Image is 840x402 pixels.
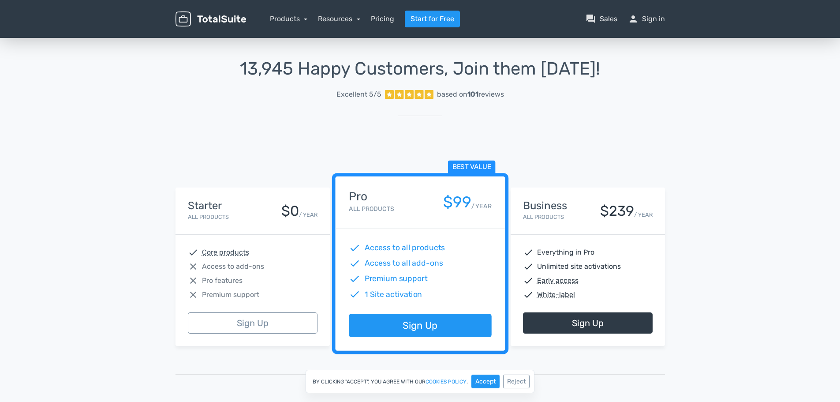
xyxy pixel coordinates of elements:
[523,261,534,272] span: check
[586,14,596,24] span: question_answer
[175,59,665,79] h1: 13,945 Happy Customers, Join them [DATE]!
[349,273,360,285] span: check
[600,203,634,219] div: $239
[336,89,381,100] span: Excellent 5/5
[306,370,534,393] div: By clicking "Accept", you agree with our .
[405,11,460,27] a: Start for Free
[299,210,317,219] small: / YEAR
[628,14,665,24] a: personSign in
[537,289,575,300] abbr: White-label
[416,369,424,380] span: Or
[364,242,445,254] span: Access to all products
[471,375,500,388] button: Accept
[281,203,299,219] div: $0
[349,242,360,254] span: check
[371,14,394,24] a: Pricing
[349,205,394,213] small: All Products
[364,258,443,269] span: Access to all add-ons
[586,14,617,24] a: question_answerSales
[426,379,467,384] a: cookies policy
[523,312,653,334] a: Sign Up
[471,202,491,211] small: / YEAR
[349,258,360,269] span: check
[175,86,665,103] a: Excellent 5/5 based on101reviews
[188,200,229,211] h4: Starter
[364,289,422,300] span: 1 Site activation
[523,275,534,286] span: check
[448,161,495,174] span: Best value
[364,273,427,285] span: Premium support
[437,89,504,100] div: based on reviews
[628,14,638,24] span: person
[270,15,308,23] a: Products
[188,214,229,220] small: All Products
[349,314,491,338] a: Sign Up
[523,289,534,300] span: check
[202,289,259,300] span: Premium support
[188,275,198,286] span: close
[349,190,394,203] h4: Pro
[188,312,317,334] a: Sign Up
[634,210,653,219] small: / YEAR
[537,275,579,286] abbr: Early access
[523,214,564,220] small: All Products
[443,194,471,211] div: $99
[318,15,360,23] a: Resources
[175,11,246,27] img: TotalSuite for WordPress
[523,247,534,258] span: check
[202,261,264,272] span: Access to add-ons
[188,261,198,272] span: close
[188,289,198,300] span: close
[503,375,530,388] button: Reject
[537,247,594,258] span: Everything in Pro
[537,261,621,272] span: Unlimited site activations
[349,289,360,300] span: check
[467,90,478,98] strong: 101
[188,247,198,258] span: check
[202,275,243,286] span: Pro features
[202,247,249,258] abbr: Core products
[523,200,567,211] h4: Business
